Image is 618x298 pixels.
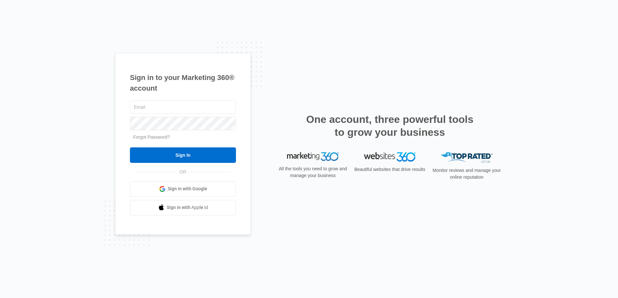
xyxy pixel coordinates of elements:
[175,169,191,175] span: OR
[354,166,426,173] p: Beautiful websites that drive results
[167,204,208,211] span: Sign in with Apple Id
[441,152,493,163] img: Top Rated Local
[130,181,236,197] a: Sign in with Google
[364,152,416,162] img: Websites 360
[287,152,339,161] img: Marketing 360
[130,72,236,94] h1: Sign in to your Marketing 360® account
[431,167,503,181] p: Monitor reviews and manage your online reputation
[168,185,207,192] span: Sign in with Google
[304,113,475,139] h2: One account, three powerful tools to grow your business
[130,200,236,215] a: Sign in with Apple Id
[130,147,236,163] input: Sign In
[133,134,170,140] a: Forgot Password?
[277,165,349,179] p: All the tools you need to grow and manage your business
[130,100,236,114] input: Email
